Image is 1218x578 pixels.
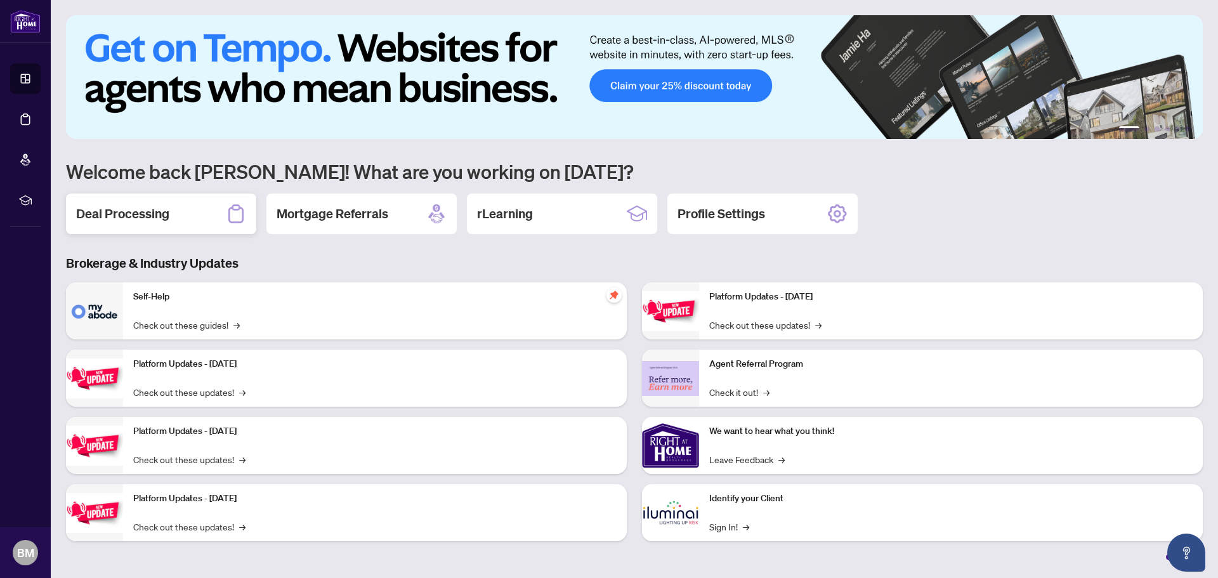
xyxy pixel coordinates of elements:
[1185,126,1190,131] button: 6
[778,452,785,466] span: →
[66,159,1203,183] h1: Welcome back [PERSON_NAME]! What are you working on [DATE]?
[709,424,1193,438] p: We want to hear what you think!
[815,318,822,332] span: →
[709,520,749,534] a: Sign In!→
[709,290,1193,304] p: Platform Updates - [DATE]
[1175,126,1180,131] button: 5
[277,205,388,223] h2: Mortgage Referrals
[642,291,699,331] img: Platform Updates - June 23, 2025
[709,492,1193,506] p: Identify your Client
[477,205,533,223] h2: rLearning
[1165,126,1170,131] button: 4
[642,417,699,474] img: We want to hear what you think!
[66,493,123,533] img: Platform Updates - July 8, 2025
[642,484,699,541] img: Identify your Client
[709,452,785,466] a: Leave Feedback→
[709,357,1193,371] p: Agent Referral Program
[66,254,1203,272] h3: Brokerage & Industry Updates
[133,357,617,371] p: Platform Updates - [DATE]
[133,318,240,332] a: Check out these guides!→
[606,287,622,303] span: pushpin
[66,282,123,339] img: Self-Help
[239,385,246,399] span: →
[133,520,246,534] a: Check out these updates!→
[76,205,169,223] h2: Deal Processing
[678,205,765,223] h2: Profile Settings
[133,290,617,304] p: Self-Help
[66,426,123,466] img: Platform Updates - July 21, 2025
[133,452,246,466] a: Check out these updates!→
[66,358,123,398] img: Platform Updates - September 16, 2025
[17,544,34,562] span: BM
[133,492,617,506] p: Platform Updates - [DATE]
[763,385,769,399] span: →
[233,318,240,332] span: →
[1119,126,1139,131] button: 1
[1167,534,1205,572] button: Open asap
[1144,126,1149,131] button: 2
[1155,126,1160,131] button: 3
[709,318,822,332] a: Check out these updates!→
[239,452,246,466] span: →
[133,385,246,399] a: Check out these updates!→
[642,361,699,396] img: Agent Referral Program
[10,10,41,33] img: logo
[66,15,1203,139] img: Slide 0
[743,520,749,534] span: →
[709,385,769,399] a: Check it out!→
[239,520,246,534] span: →
[133,424,617,438] p: Platform Updates - [DATE]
